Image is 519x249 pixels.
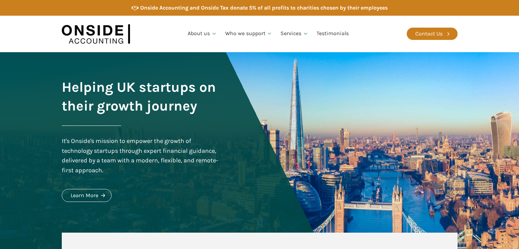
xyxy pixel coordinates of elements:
div: Onside Accounting and Onside Tax donate 5% of all profits to charities chosen by their employees [140,3,388,12]
h1: Helping UK startups on their growth journey [62,78,220,115]
div: Learn More [71,191,98,200]
a: Services [276,22,313,45]
a: Testimonials [313,22,353,45]
a: Contact Us [407,28,458,40]
img: Onside Accounting [62,21,130,47]
a: Who we support [221,22,277,45]
a: Learn More [62,189,112,202]
div: Contact Us [415,29,443,38]
a: About us [184,22,221,45]
div: It's Onside's mission to empower the growth of technology startups through expert financial guida... [62,136,220,175]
